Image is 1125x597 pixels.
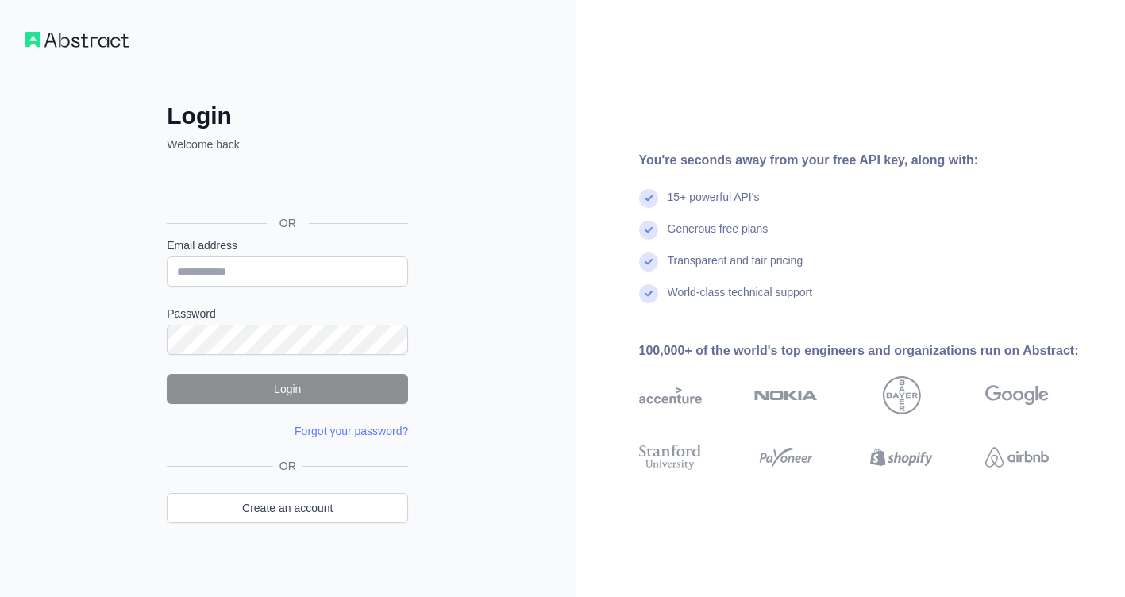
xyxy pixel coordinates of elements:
[668,221,769,252] div: Generous free plans
[267,215,309,231] span: OR
[639,151,1100,170] div: You're seconds away from your free API key, along with:
[639,376,703,414] img: accenture
[985,441,1049,473] img: airbnb
[159,170,413,205] iframe: Botão "Fazer login com o Google"
[167,237,408,253] label: Email address
[639,252,658,272] img: check mark
[668,252,803,284] div: Transparent and fair pricing
[754,441,818,473] img: payoneer
[167,102,408,130] h2: Login
[167,374,408,404] button: Login
[639,341,1100,360] div: 100,000+ of the world's top engineers and organizations run on Abstract:
[639,221,658,240] img: check mark
[167,137,408,152] p: Welcome back
[668,189,760,221] div: 15+ powerful API's
[985,376,1049,414] img: google
[754,376,818,414] img: nokia
[883,376,921,414] img: bayer
[167,306,408,322] label: Password
[870,441,934,473] img: shopify
[295,425,408,437] a: Forgot your password?
[167,493,408,523] a: Create an account
[639,189,658,208] img: check mark
[639,284,658,303] img: check mark
[273,458,302,474] span: OR
[668,284,813,316] div: World-class technical support
[25,32,129,48] img: Workflow
[639,441,703,473] img: stanford university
